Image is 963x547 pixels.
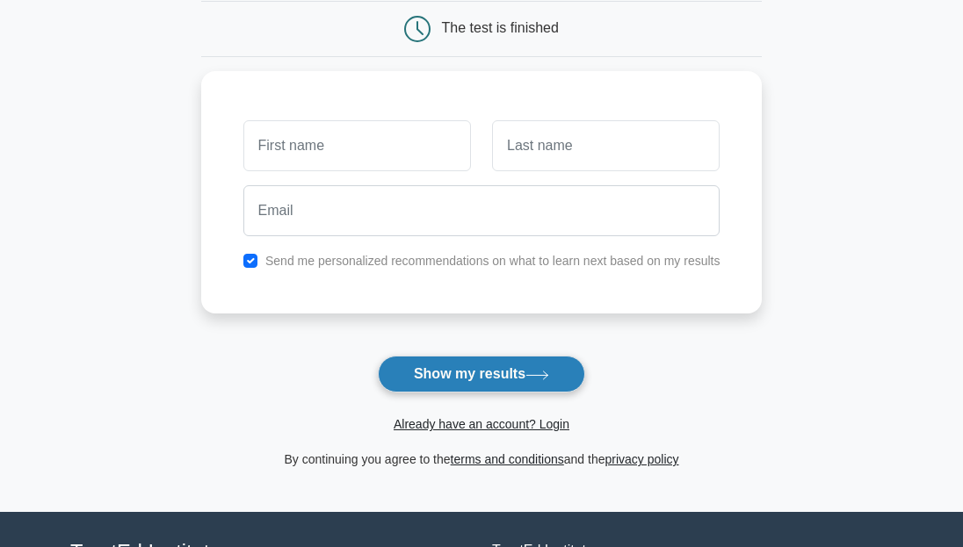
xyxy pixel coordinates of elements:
[451,452,564,466] a: terms and conditions
[492,120,720,171] input: Last name
[442,21,559,36] div: The test is finished
[394,417,569,431] a: Already have an account? Login
[191,449,773,470] div: By continuing you agree to the and the
[243,185,720,236] input: Email
[378,356,585,392] button: Show my results
[605,452,679,466] a: privacy policy
[265,254,720,268] label: Send me personalized recommendations on what to learn next based on my results
[243,120,471,171] input: First name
